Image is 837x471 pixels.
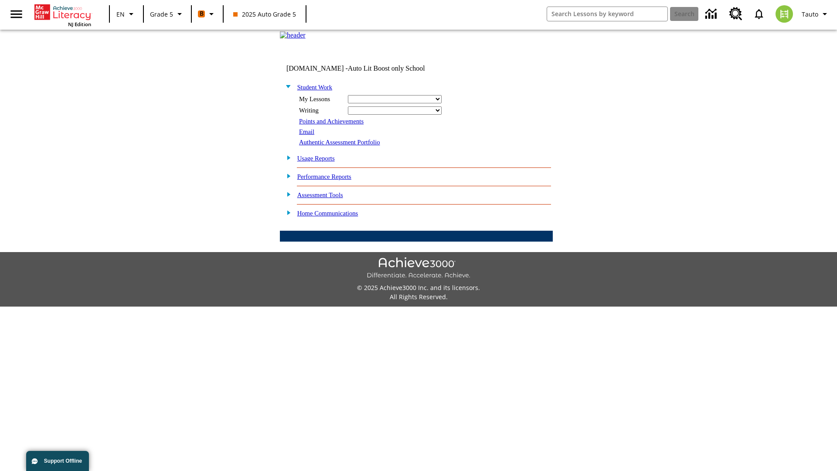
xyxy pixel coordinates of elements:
td: [DOMAIN_NAME] - [286,65,447,72]
img: plus.gif [282,208,291,216]
img: avatar image [776,5,793,23]
input: search field [547,7,667,21]
button: Grade: Grade 5, Select a grade [146,6,188,22]
a: Performance Reports [297,173,351,180]
a: Student Work [297,84,332,91]
button: Select a new avatar [770,3,798,25]
span: NJ Edition [68,21,91,27]
span: 2025 Auto Grade 5 [233,10,296,19]
img: header [280,31,306,39]
img: Achieve3000 Differentiate Accelerate Achieve [367,257,470,280]
button: Boost Class color is orange. Change class color [194,6,220,22]
div: My Lessons [299,96,343,103]
a: Data Center [700,2,724,26]
span: Support Offline [44,458,82,464]
span: Grade 5 [150,10,173,19]
img: plus.gif [282,190,291,198]
nobr: Auto Lit Boost only School [348,65,425,72]
button: Language: EN, Select a language [112,6,140,22]
a: Email [299,128,314,135]
a: Notifications [748,3,770,25]
img: minus.gif [282,82,291,90]
a: Resource Center, Will open in new tab [724,2,748,26]
span: EN [116,10,125,19]
button: Open side menu [3,1,29,27]
button: Support Offline [26,451,89,471]
a: Authentic Assessment Portfolio [299,139,380,146]
img: plus.gif [282,172,291,180]
a: Home Communications [297,210,358,217]
img: plus.gif [282,154,291,161]
div: Home [34,3,91,27]
div: Writing [299,107,343,114]
button: Profile/Settings [798,6,834,22]
a: Usage Reports [297,155,335,162]
span: B [200,8,204,19]
a: Assessment Tools [297,191,343,198]
a: Points and Achievements [299,118,364,125]
span: Tauto [802,10,818,19]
